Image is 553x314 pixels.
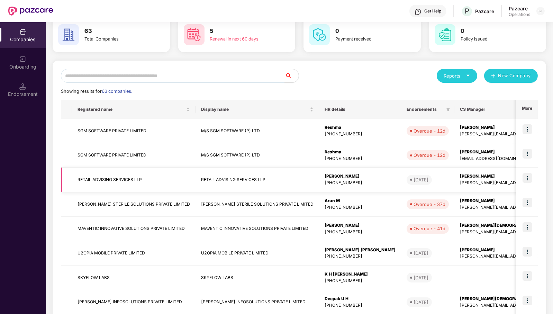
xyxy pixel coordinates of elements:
img: svg+xml;base64,PHN2ZyB3aWR0aD0iMTQuNSIgaGVpZ2h0PSIxNC41IiB2aWV3Qm94PSIwIDAgMTYgMTYiIGZpbGw9Im5vbm... [19,83,26,90]
div: [PHONE_NUMBER] [325,302,396,309]
div: Renewal in next 60 days [210,36,270,43]
h3: 63 [84,27,144,36]
img: icon [523,124,532,134]
td: SGM SOFTWARE PRIVATE LIMITED [72,143,196,168]
span: filter [445,105,452,114]
td: [PERSON_NAME] STERILE SOLUTIONS PRIVATE LIMITED [196,192,319,217]
span: New Company [498,72,531,79]
th: More [516,100,538,119]
td: SKYFLOW LABS [196,266,319,290]
span: 63 companies. [102,89,132,94]
div: K H [PERSON_NAME] [325,271,396,278]
span: filter [446,107,450,111]
img: svg+xml;base64,PHN2ZyB4bWxucz0iaHR0cDovL3d3dy53My5vcmcvMjAwMC9zdmciIHdpZHRoPSI2MCIgaGVpZ2h0PSI2MC... [309,24,330,45]
td: RETAIL ADVISING SERVICES LLP [72,168,196,192]
td: MAVENTIC INNOVATIVE SOLUTIONS PRIVATE LIMITED [196,217,319,241]
td: SGM SOFTWARE PRIVATE LIMITED [72,119,196,143]
div: Reshma [325,149,396,155]
div: Arun M [325,198,396,204]
td: SKYFLOW LABS [72,266,196,290]
h3: 0 [461,27,520,36]
span: plus [491,73,496,79]
td: MAVENTIC INNOVATIVE SOLUTIONS PRIVATE LIMITED [72,217,196,241]
img: icon [523,173,532,183]
img: svg+xml;base64,PHN2ZyBpZD0iRHJvcGRvd24tMzJ4MzIiIHhtbG5zPSJodHRwOi8vd3d3LnczLm9yZy8yMDAwL3N2ZyIgd2... [538,8,543,14]
div: [PERSON_NAME] [325,173,396,180]
div: Reports [444,72,470,79]
div: Policy issued [461,36,520,43]
span: Showing results for [61,89,132,94]
img: svg+xml;base64,PHN2ZyBpZD0iSGVscC0zMngzMiIgeG1sbnM9Imh0dHA6Ly93d3cudzMub3JnLzIwMDAvc3ZnIiB3aWR0aD... [415,8,421,15]
span: Registered name [78,107,185,112]
img: svg+xml;base64,PHN2ZyB4bWxucz0iaHR0cDovL3d3dy53My5vcmcvMjAwMC9zdmciIHdpZHRoPSI2MCIgaGVpZ2h0PSI2MC... [184,24,205,45]
img: icon [523,149,532,159]
div: [PERSON_NAME] [325,222,396,229]
td: M/S SGM SOFTWARE (P) LTD [196,119,319,143]
img: icon [523,198,532,207]
div: [DATE] [414,176,428,183]
img: New Pazcare Logo [8,7,53,16]
img: svg+xml;base64,PHN2ZyB4bWxucz0iaHR0cDovL3d3dy53My5vcmcvMjAwMC9zdmciIHdpZHRoPSI2MCIgaGVpZ2h0PSI2MC... [58,24,79,45]
div: [DATE] [414,250,428,257]
img: icon [523,271,532,281]
h3: 5 [210,27,270,36]
div: Overdue - 12d [414,152,445,159]
span: search [284,73,299,79]
h3: 0 [335,27,395,36]
img: icon [523,296,532,305]
span: P [465,7,469,15]
div: Pazcare [509,5,530,12]
div: Operations [509,12,530,17]
span: Endorsements [407,107,443,112]
div: Overdue - 37d [414,201,445,208]
td: RETAIL ADVISING SERVICES LLP [196,168,319,192]
div: [PHONE_NUMBER] [325,131,396,137]
img: svg+xml;base64,PHN2ZyB4bWxucz0iaHR0cDovL3d3dy53My5vcmcvMjAwMC9zdmciIHdpZHRoPSI2MCIgaGVpZ2h0PSI2MC... [435,24,455,45]
img: icon [523,247,532,257]
div: [PERSON_NAME] [PERSON_NAME] [325,247,396,253]
div: Overdue - 12d [414,127,445,134]
th: Registered name [72,100,196,119]
div: [PHONE_NUMBER] [325,229,396,235]
div: [DATE] [414,299,428,306]
button: plusNew Company [484,69,538,83]
button: search [284,69,299,83]
div: Pazcare [475,8,494,15]
div: Payment received [335,36,395,43]
div: [PHONE_NUMBER] [325,278,396,284]
div: [PHONE_NUMBER] [325,204,396,211]
td: U2OPIA MOBILE PRIVATE LIMITED [72,241,196,266]
div: Deepak U H [325,296,396,302]
div: [PHONE_NUMBER] [325,253,396,260]
td: M/S SGM SOFTWARE (P) LTD [196,143,319,168]
td: [PERSON_NAME] STERILE SOLUTIONS PRIVATE LIMITED [72,192,196,217]
span: caret-down [466,73,470,78]
div: [DATE] [414,274,428,281]
div: Get Help [424,8,441,14]
div: [PHONE_NUMBER] [325,155,396,162]
div: Overdue - 41d [414,225,445,232]
td: U2OPIA MOBILE PRIVATE LIMITED [196,241,319,266]
img: svg+xml;base64,PHN2ZyB3aWR0aD0iMjAiIGhlaWdodD0iMjAiIHZpZXdCb3g9IjAgMCAyMCAyMCIgZmlsbD0ibm9uZSIgeG... [19,56,26,63]
span: Display name [201,107,308,112]
div: Reshma [325,124,396,131]
th: Display name [196,100,319,119]
div: Total Companies [84,36,144,43]
img: svg+xml;base64,PHN2ZyBpZD0iQ29tcGFuaWVzIiB4bWxucz0iaHR0cDovL3d3dy53My5vcmcvMjAwMC9zdmciIHdpZHRoPS... [19,28,26,35]
th: HR details [319,100,401,119]
div: [PHONE_NUMBER] [325,180,396,186]
img: icon [523,222,532,232]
